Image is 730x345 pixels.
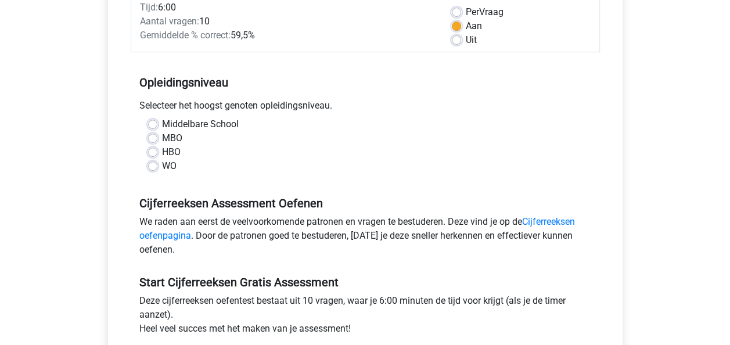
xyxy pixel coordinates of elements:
label: Vraag [466,5,504,19]
h5: Cijferreeksen Assessment Oefenen [139,196,591,210]
div: 6:00 [131,1,443,15]
span: Gemiddelde % correct: [140,30,231,41]
label: HBO [162,145,181,159]
span: Tijd: [140,2,158,13]
h5: Opleidingsniveau [139,71,591,94]
label: Aan [466,19,482,33]
h5: Start Cijferreeksen Gratis Assessment [139,275,591,289]
span: Aantal vragen: [140,16,199,27]
div: Deze cijferreeksen oefentest bestaat uit 10 vragen, waar je 6:00 minuten de tijd voor krijgt (als... [131,294,600,340]
label: Uit [466,33,477,47]
span: Per [466,6,479,17]
div: 59,5% [131,28,443,42]
label: MBO [162,131,182,145]
label: WO [162,159,177,173]
div: Selecteer het hoogst genoten opleidingsniveau. [131,99,600,117]
div: 10 [131,15,443,28]
label: Middelbare School [162,117,239,131]
div: We raden aan eerst de veelvoorkomende patronen en vragen te bestuderen. Deze vind je op de . Door... [131,215,600,261]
